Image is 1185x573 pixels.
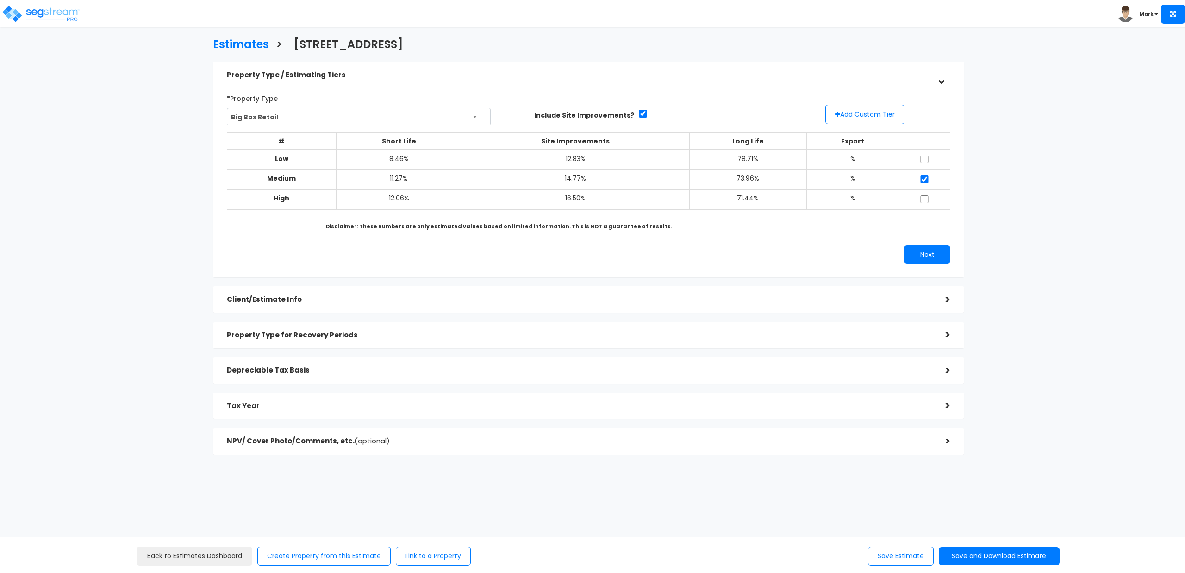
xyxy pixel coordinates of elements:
[213,38,269,53] h3: Estimates
[287,29,403,57] a: [STREET_ADDRESS]
[932,293,950,307] div: >
[227,108,490,126] span: Big Box Retail
[227,71,932,79] h5: Property Type / Estimating Tiers
[326,223,672,230] b: Disclaimer: These numbers are only estimated values based on limited information. This is NOT a g...
[355,436,390,446] span: (optional)
[275,154,288,163] b: Low
[274,193,289,203] b: High
[689,150,806,170] td: 78.71%
[689,190,806,210] td: 71.44%
[276,38,282,53] h3: >
[1117,6,1134,22] img: avatar.png
[1,5,80,23] img: logo_pro_r.png
[227,402,932,410] h5: Tax Year
[227,296,932,304] h5: Client/Estimate Info
[336,132,462,150] th: Short Life
[934,66,948,84] div: >
[336,150,462,170] td: 8.46%
[257,547,391,566] button: Create Property from this Estimate
[932,363,950,378] div: >
[807,150,899,170] td: %
[868,547,934,566] button: Save Estimate
[807,190,899,210] td: %
[227,108,491,125] span: Big Box Retail
[137,547,252,566] a: Back to Estimates Dashboard
[462,190,689,210] td: 16.50%
[825,105,904,124] button: Add Custom Tier
[462,150,689,170] td: 12.83%
[1140,11,1154,18] b: Mark
[904,245,950,264] button: Next
[807,170,899,190] td: %
[206,29,269,57] a: Estimates
[227,437,932,445] h5: NPV/ Cover Photo/Comments, etc.
[462,170,689,190] td: 14.77%
[932,328,950,342] div: >
[227,367,932,374] h5: Depreciable Tax Basis
[807,132,899,150] th: Export
[336,170,462,190] td: 11.27%
[294,38,403,53] h3: [STREET_ADDRESS]
[462,132,689,150] th: Site Improvements
[689,132,806,150] th: Long Life
[227,91,278,103] label: *Property Type
[939,547,1060,565] button: Save and Download Estimate
[336,190,462,210] td: 12.06%
[689,170,806,190] td: 73.96%
[534,111,634,120] label: Include Site Improvements?
[396,547,471,566] button: Link to a Property
[227,331,932,339] h5: Property Type for Recovery Periods
[227,132,336,150] th: #
[932,434,950,448] div: >
[932,399,950,413] div: >
[267,174,296,183] b: Medium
